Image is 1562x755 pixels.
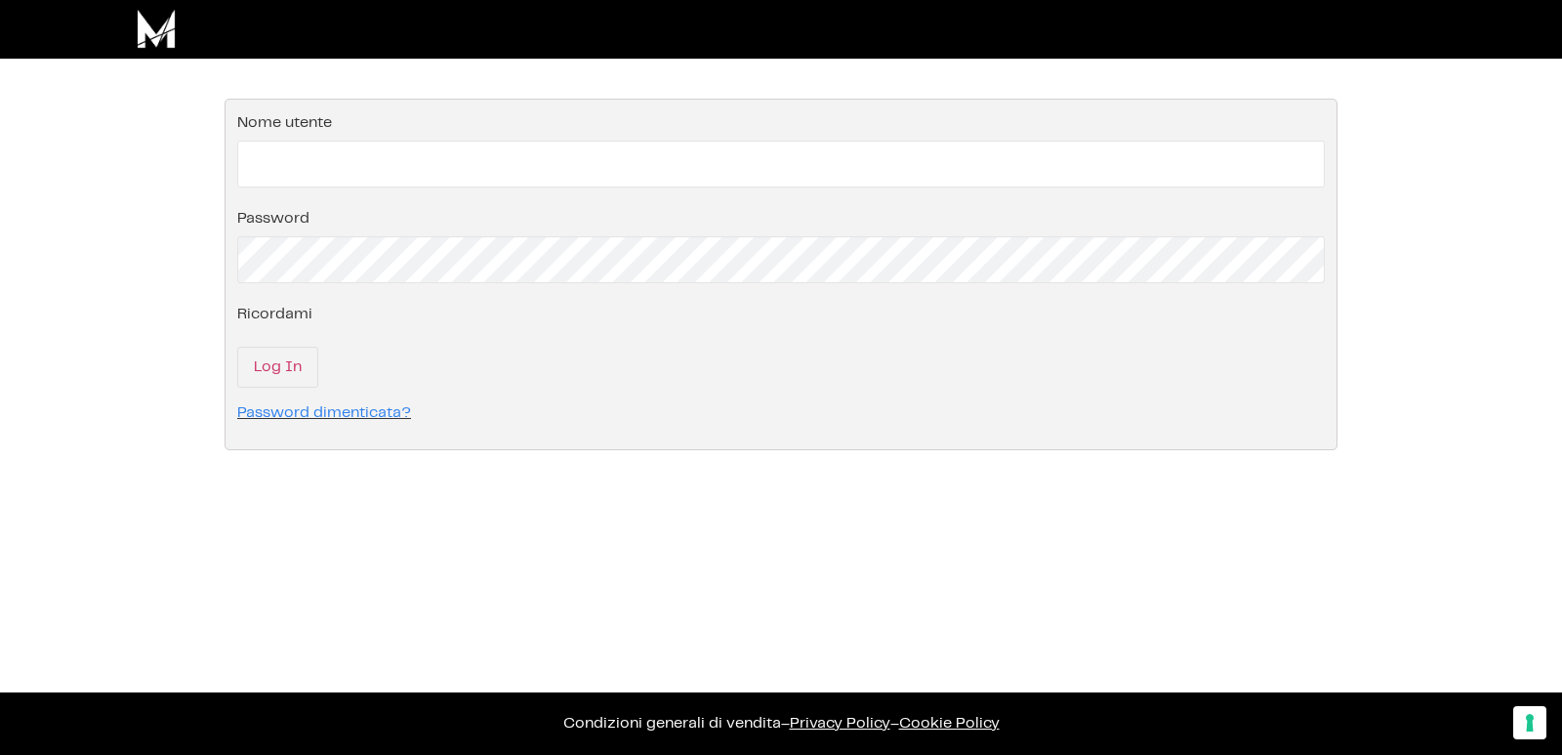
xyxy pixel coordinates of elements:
[790,716,890,731] a: Privacy Policy
[899,716,1000,731] span: Cookie Policy
[20,712,1542,735] p: – –
[563,716,781,731] a: Condizioni generali di vendita
[237,211,309,227] label: Password
[237,347,318,388] input: Log In
[1513,706,1546,739] button: Le tue preferenze relative al consenso per le tecnologie di tracciamento
[237,141,1325,188] input: Nome utente
[237,307,312,322] label: Ricordami
[237,115,332,131] label: Nome utente
[237,405,411,420] a: Password dimenticata?
[16,679,74,737] iframe: Customerly Messenger Launcher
